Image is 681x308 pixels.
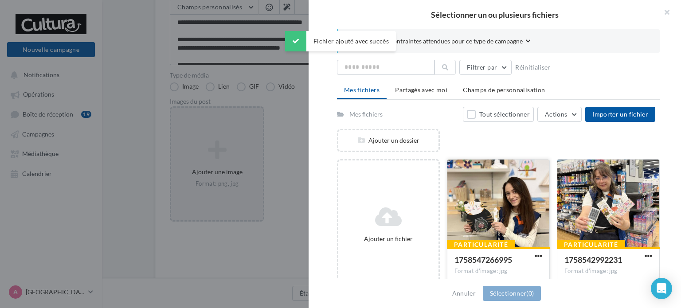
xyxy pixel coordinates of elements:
span: Actions [545,110,567,118]
h2: Sélectionner un ou plusieurs fichiers [323,11,667,19]
div: Mes fichiers [349,110,383,119]
span: (0) [526,289,534,297]
div: Fichier ajouté avec succès [285,31,396,51]
span: 1758542992231 [564,255,622,265]
span: Champs de personnalisation [463,86,545,94]
span: Consulter les contraintes attendues pour ce type de campagne [352,37,523,46]
div: Ajouter un dossier [338,136,438,145]
button: Tout sélectionner [463,107,534,122]
button: Actions [537,107,582,122]
button: Annuler [449,288,479,299]
div: Format d'image: jpg [454,267,542,275]
div: Particularité [557,240,625,250]
button: Importer un fichier [585,107,655,122]
div: Ajouter un fichier [342,234,435,243]
span: Importer un fichier [592,110,648,118]
button: Consulter les contraintes attendues pour ce type de campagne [352,36,531,47]
button: Filtrer par [459,60,512,75]
button: Réinitialiser [512,62,554,73]
span: Partagés avec moi [395,86,447,94]
button: Sélectionner(0) [483,286,541,301]
span: Mes fichiers [344,86,380,94]
div: Format d'image: jpg [564,267,652,275]
div: Particularité [447,240,515,250]
div: Open Intercom Messenger [651,278,672,299]
span: 1758547266995 [454,255,512,265]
